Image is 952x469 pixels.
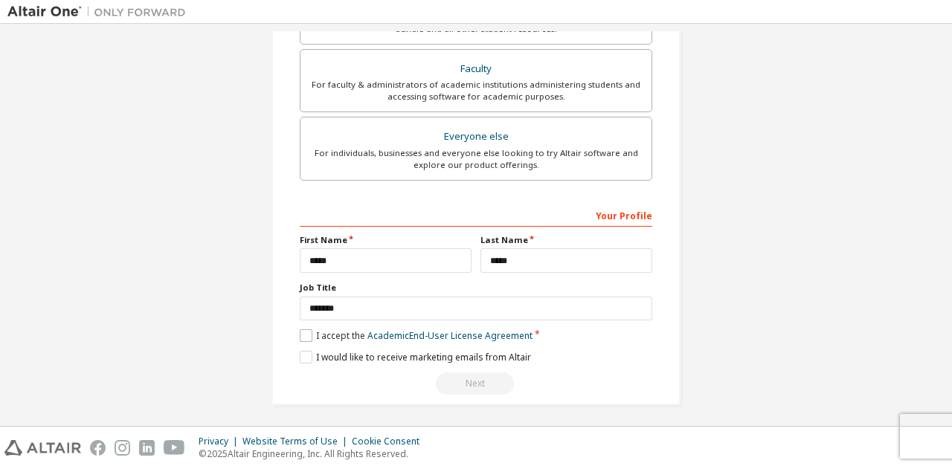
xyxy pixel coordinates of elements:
[309,59,643,80] div: Faculty
[480,234,652,246] label: Last Name
[309,147,643,171] div: For individuals, businesses and everyone else looking to try Altair software and explore our prod...
[309,126,643,147] div: Everyone else
[90,440,106,456] img: facebook.svg
[7,4,193,19] img: Altair One
[367,329,533,342] a: Academic End-User License Agreement
[309,79,643,103] div: For faculty & administrators of academic institutions administering students and accessing softwa...
[300,329,533,342] label: I accept the
[300,372,652,395] div: Read and acccept EULA to continue
[199,447,428,460] p: © 2025 Altair Engineering, Inc. All Rights Reserved.
[199,436,242,447] div: Privacy
[300,282,652,294] label: Job Title
[115,440,130,456] img: instagram.svg
[164,440,185,456] img: youtube.svg
[300,234,472,246] label: First Name
[300,203,652,227] div: Your Profile
[242,436,352,447] div: Website Terms of Use
[352,436,428,447] div: Cookie Consent
[300,351,531,363] label: I would like to receive marketing emails from Altair
[139,440,155,456] img: linkedin.svg
[4,440,81,456] img: altair_logo.svg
